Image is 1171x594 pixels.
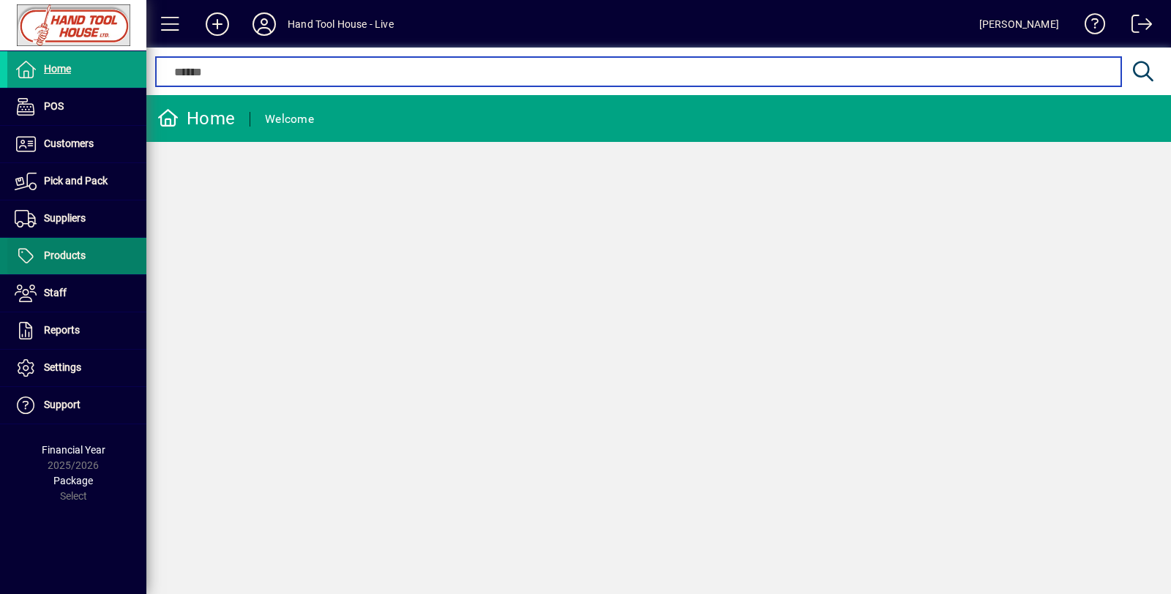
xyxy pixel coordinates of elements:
div: Home [157,107,235,130]
div: Hand Tool House - Live [288,12,394,36]
span: POS [44,100,64,112]
a: Knowledge Base [1074,3,1106,50]
span: Support [44,399,81,410]
a: Pick and Pack [7,163,146,200]
span: Package [53,475,93,486]
span: Home [44,63,71,75]
div: Welcome [265,108,314,131]
button: Add [194,11,241,37]
a: Customers [7,126,146,162]
span: Customers [44,138,94,149]
a: Support [7,387,146,424]
span: Reports [44,324,80,336]
a: Reports [7,312,146,349]
a: Logout [1121,3,1153,50]
span: Staff [44,287,67,298]
a: POS [7,89,146,125]
span: Financial Year [42,444,105,456]
div: [PERSON_NAME] [979,12,1059,36]
span: Settings [44,361,81,373]
span: Suppliers [44,212,86,224]
a: Settings [7,350,146,386]
button: Profile [241,11,288,37]
a: Products [7,238,146,274]
span: Products [44,249,86,261]
span: Pick and Pack [44,175,108,187]
a: Staff [7,275,146,312]
a: Suppliers [7,200,146,237]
